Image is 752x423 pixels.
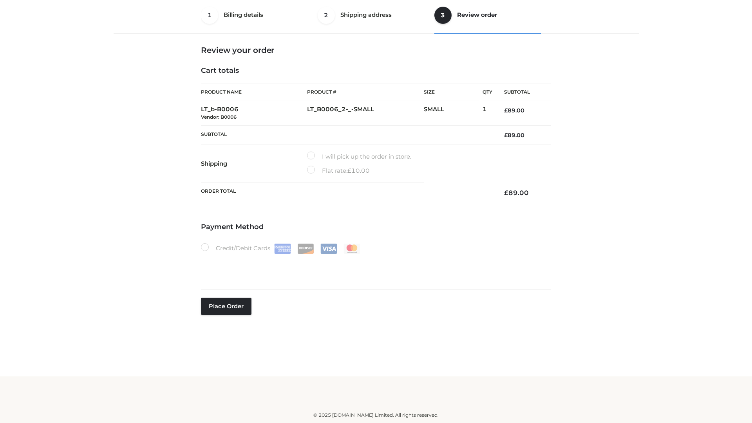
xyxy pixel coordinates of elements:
th: Product # [307,83,424,101]
label: Flat rate: [307,166,370,176]
span: £ [504,189,508,197]
img: Discover [297,244,314,254]
td: 1 [483,101,492,126]
span: £ [347,167,351,174]
bdi: 10.00 [347,167,370,174]
iframe: Secure payment input frame [199,252,550,281]
td: LT_B0006_2-_-SMALL [307,101,424,126]
bdi: 89.00 [504,132,524,139]
h4: Payment Method [201,223,551,231]
label: Credit/Debit Cards [201,243,361,254]
img: Amex [274,244,291,254]
img: Visa [320,244,337,254]
bdi: 89.00 [504,107,524,114]
span: £ [504,107,508,114]
span: £ [504,132,508,139]
th: Subtotal [201,125,492,145]
th: Subtotal [492,83,551,101]
button: Place order [201,298,251,315]
td: LT_b-B0006 [201,101,307,126]
div: © 2025 [DOMAIN_NAME] Limited. All rights reserved. [116,411,636,419]
th: Shipping [201,145,307,183]
h3: Review your order [201,45,551,55]
td: SMALL [424,101,483,126]
img: Mastercard [343,244,360,254]
th: Product Name [201,83,307,101]
label: I will pick up the order in store. [307,152,411,162]
bdi: 89.00 [504,189,529,197]
th: Qty [483,83,492,101]
th: Size [424,83,479,101]
h4: Cart totals [201,67,551,75]
small: Vendor: B0006 [201,114,237,120]
th: Order Total [201,183,492,203]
